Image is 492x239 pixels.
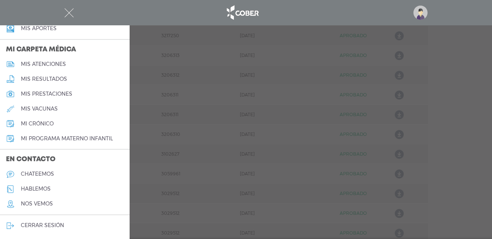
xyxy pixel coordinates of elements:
[21,136,113,142] h5: mi programa materno infantil
[413,6,428,20] img: profile-placeholder.svg
[21,186,51,192] h5: hablemos
[21,222,64,229] h5: cerrar sesión
[223,4,262,22] img: logo_cober_home-white.png
[21,171,54,177] h5: chateemos
[21,61,66,67] h5: mis atenciones
[21,201,53,207] h5: nos vemos
[21,91,72,97] h5: mis prestaciones
[64,8,74,17] img: Cober_menu-close-white.svg
[21,121,54,127] h5: mi crónico
[21,76,67,82] h5: mis resultados
[21,25,57,32] h5: Mis aportes
[21,106,58,112] h5: mis vacunas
